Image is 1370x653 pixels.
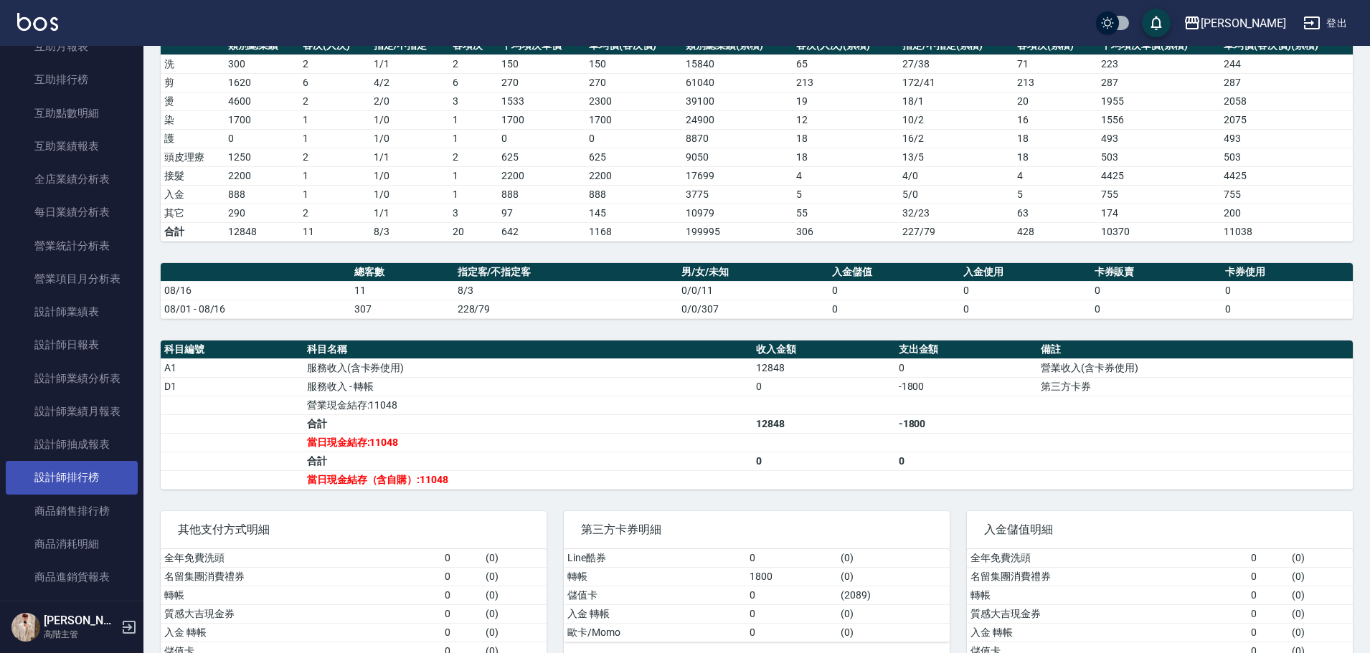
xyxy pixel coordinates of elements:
[1247,567,1289,586] td: 0
[6,328,138,361] a: 設計師日報表
[899,54,1014,73] td: 27 / 38
[17,13,58,31] img: Logo
[1097,222,1221,241] td: 10370
[498,185,585,204] td: 888
[1097,92,1221,110] td: 1955
[351,281,454,300] td: 11
[161,340,303,359] th: 科目編號
[303,377,752,396] td: 服務收入 - 轉帳
[1222,281,1353,300] td: 0
[482,549,547,568] td: ( 0 )
[161,185,225,204] td: 入金
[899,204,1014,222] td: 32 / 23
[746,549,837,568] td: 0
[837,567,950,586] td: ( 0 )
[682,110,792,129] td: 24900
[1220,148,1353,166] td: 503
[585,204,682,222] td: 145
[225,222,299,241] td: 12848
[1097,54,1221,73] td: 223
[793,185,899,204] td: 5
[1097,166,1221,185] td: 4425
[161,263,1353,319] table: a dense table
[1014,129,1097,148] td: 18
[44,614,117,628] h5: [PERSON_NAME]
[682,185,792,204] td: 3775
[1222,300,1353,318] td: 0
[967,567,1247,586] td: 名留集團消費禮券
[1037,377,1353,396] td: 第三方卡券
[449,222,498,241] td: 20
[299,73,370,92] td: 6
[793,54,899,73] td: 65
[454,300,679,318] td: 228/79
[454,281,679,300] td: 8/3
[449,129,498,148] td: 1
[1097,204,1221,222] td: 174
[498,129,585,148] td: 0
[225,129,299,148] td: 0
[299,222,370,241] td: 11
[161,340,1353,490] table: a dense table
[6,30,138,63] a: 互助月報表
[225,204,299,222] td: 290
[303,470,752,489] td: 當日現金結存（含自購）:11048
[299,204,370,222] td: 2
[370,92,450,110] td: 2 / 0
[1097,110,1221,129] td: 1556
[6,163,138,196] a: 全店業績分析表
[746,623,837,642] td: 0
[6,262,138,295] a: 營業項目月分析表
[793,222,899,241] td: 306
[1288,567,1353,586] td: ( 0 )
[895,377,1038,396] td: -1800
[161,166,225,185] td: 接髮
[6,196,138,229] a: 每日業績分析表
[828,300,960,318] td: 0
[581,523,932,537] span: 第三方卡券明細
[498,92,585,110] td: 1533
[299,166,370,185] td: 1
[1091,263,1222,282] th: 卡券販賣
[1037,358,1353,377] td: 營業收入(含卡券使用)
[1014,92,1097,110] td: 20
[585,148,682,166] td: 625
[299,185,370,204] td: 1
[178,523,529,537] span: 其他支付方式明細
[6,295,138,328] a: 設計師業績表
[678,263,828,282] th: 男/女/未知
[449,148,498,166] td: 2
[564,586,746,604] td: 儲值卡
[564,549,950,642] table: a dense table
[299,148,370,166] td: 2
[1220,73,1353,92] td: 287
[967,623,1247,642] td: 入金 轉帳
[6,495,138,528] a: 商品銷售排行榜
[6,594,138,626] a: 商品庫存表
[682,129,792,148] td: 8870
[564,623,746,642] td: 歐卡/Momo
[895,452,1038,470] td: 0
[44,628,117,641] p: 高階主管
[299,92,370,110] td: 2
[752,414,895,433] td: 12848
[746,586,837,604] td: 0
[793,148,899,166] td: 18
[1222,263,1353,282] th: 卡券使用
[752,452,895,470] td: 0
[449,110,498,129] td: 1
[299,110,370,129] td: 1
[746,567,837,586] td: 1800
[1014,185,1097,204] td: 5
[1014,110,1097,129] td: 16
[678,300,828,318] td: 0/0/307
[585,110,682,129] td: 1700
[161,604,441,623] td: 質感大吉現金券
[299,129,370,148] td: 1
[303,452,752,470] td: 合計
[1091,281,1222,300] td: 0
[1247,604,1289,623] td: 0
[682,54,792,73] td: 15840
[370,110,450,129] td: 1 / 0
[585,185,682,204] td: 888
